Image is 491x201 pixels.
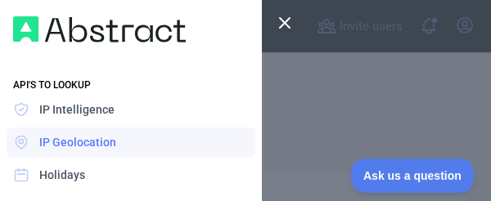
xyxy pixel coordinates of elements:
iframe: Toggle Customer Support [351,159,475,193]
img: Workflow [13,16,186,42]
a: Holidays [7,160,255,190]
span: IP Intelligence [39,101,115,118]
div: API'S TO LOOKUP [7,59,255,92]
a: IP Intelligence [7,95,255,124]
a: IP Geolocation [7,127,255,157]
span: Holidays [39,167,85,183]
span: IP Geolocation [39,134,116,150]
